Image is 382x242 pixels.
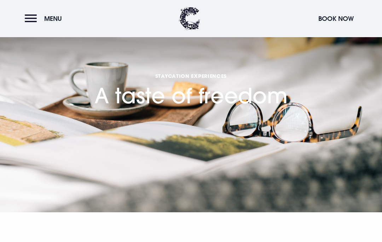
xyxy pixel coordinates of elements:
[44,15,62,23] span: Menu
[179,7,200,30] img: Clandeboye Lodge
[25,11,65,26] button: Menu
[94,73,288,79] span: Staycation Experiences
[315,11,357,26] button: Book Now
[94,42,288,108] h1: A taste of freedom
